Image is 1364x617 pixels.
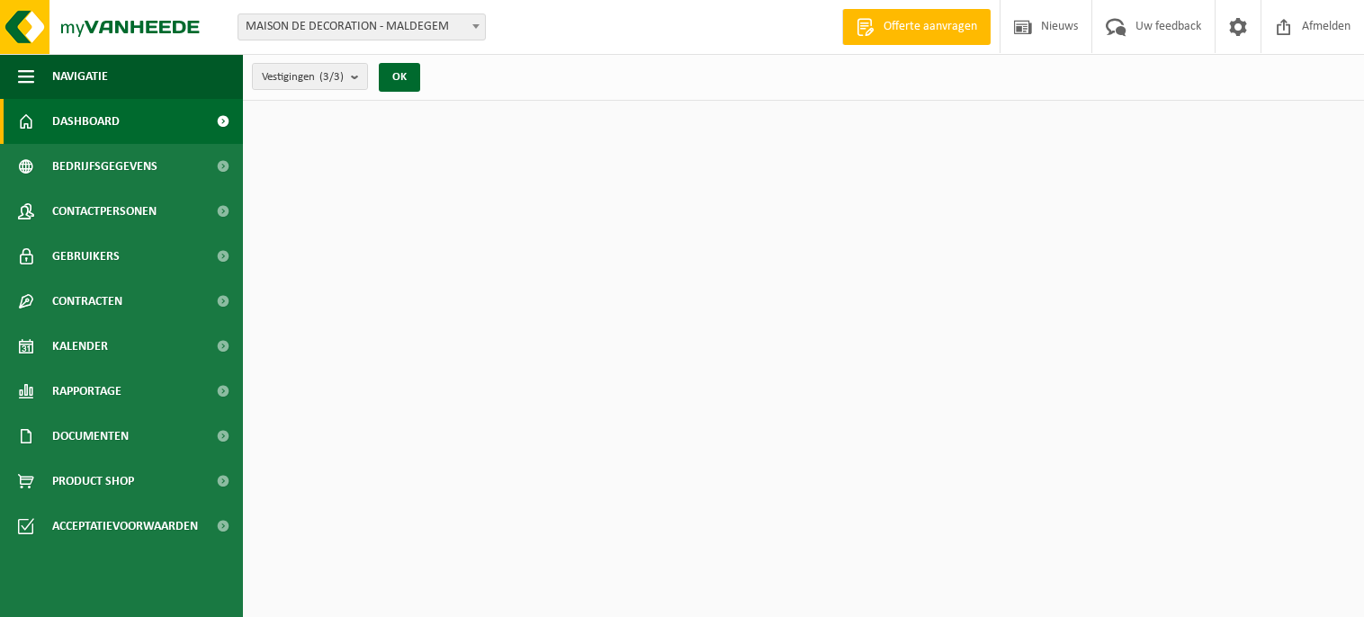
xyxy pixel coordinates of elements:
[319,71,344,83] count: (3/3)
[52,144,157,189] span: Bedrijfsgegevens
[52,324,108,369] span: Kalender
[52,99,120,144] span: Dashboard
[52,54,108,99] span: Navigatie
[52,189,157,234] span: Contactpersonen
[238,13,486,40] span: MAISON DE DECORATION - MALDEGEM
[262,64,344,91] span: Vestigingen
[52,234,120,279] span: Gebruikers
[842,9,991,45] a: Offerte aanvragen
[52,369,121,414] span: Rapportage
[238,14,485,40] span: MAISON DE DECORATION - MALDEGEM
[52,459,134,504] span: Product Shop
[52,414,129,459] span: Documenten
[879,18,982,36] span: Offerte aanvragen
[52,504,198,549] span: Acceptatievoorwaarden
[379,63,420,92] button: OK
[252,63,368,90] button: Vestigingen(3/3)
[52,279,122,324] span: Contracten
